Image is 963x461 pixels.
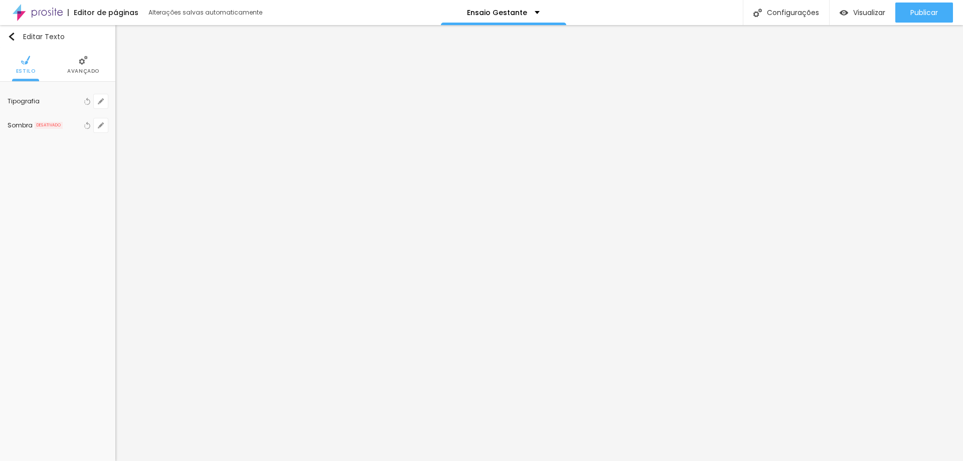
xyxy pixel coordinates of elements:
iframe: Editor [115,25,963,461]
p: Ensaio Gestante [467,9,527,16]
div: Editar Texto [8,33,65,41]
span: Visualizar [853,9,885,17]
div: Editor de páginas [68,9,138,16]
img: Icone [8,33,16,41]
span: Publicar [910,9,938,17]
span: DESATIVADO [35,122,63,129]
button: Publicar [895,3,953,23]
img: Icone [79,56,88,65]
div: Sombra [8,122,33,128]
img: view-1.svg [840,9,848,17]
img: Icone [21,56,30,65]
img: Icone [753,9,762,17]
span: Avançado [67,69,99,74]
button: Visualizar [830,3,895,23]
div: Alterações salvas automaticamente [148,10,264,16]
div: Tipografia [8,98,82,104]
span: Estilo [16,69,36,74]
